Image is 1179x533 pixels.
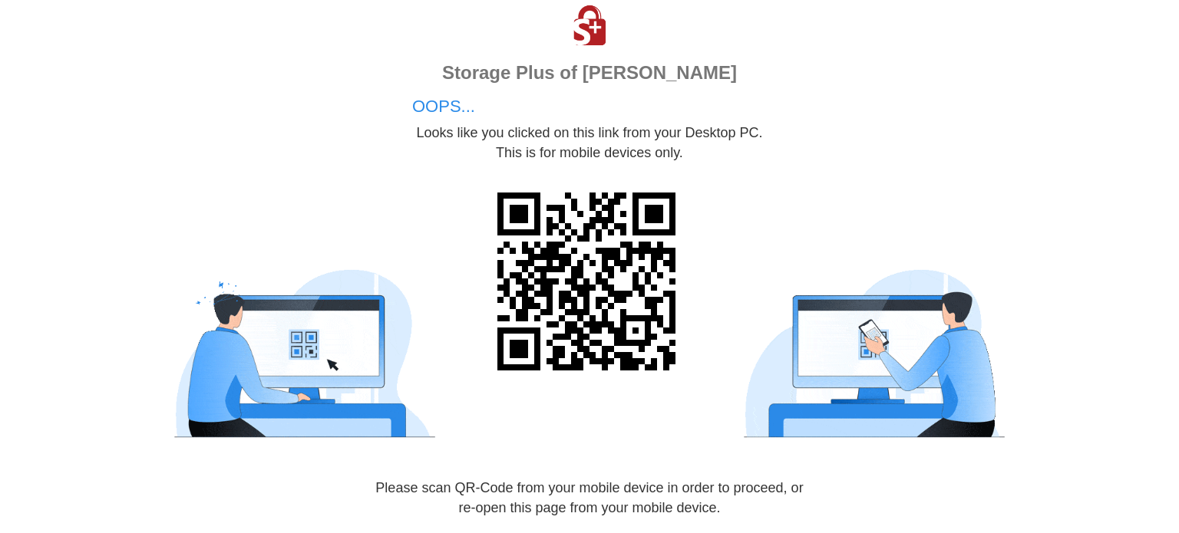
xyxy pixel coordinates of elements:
[371,479,808,518] p: Please scan QR-Code from your mobile device in order to proceed, or re-open this page from your m...
[170,267,477,440] img: phyrem_sign-up_confuse_small.gif
[702,267,1009,440] img: phyrem_qr-code_sign-up_small.gif
[412,97,767,116] h5: OOPS...
[568,2,611,48] img: 1755820692_D3zHCB5QOU.png
[420,60,759,86] div: Storage Plus of [PERSON_NAME]
[485,180,694,389] img: BTLWdX3vg151Rc682mfVFflIpJzC7eogKRw9NciWLgscsEFQYHDSoprWCJfwdZ62txXSoon2LYwQrZ0mFC7YEdFsITdz7iCcr...
[412,123,767,143] p: Looks like you clicked on this link from your Desktop PC.
[412,143,767,163] p: This is for mobile devices only.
